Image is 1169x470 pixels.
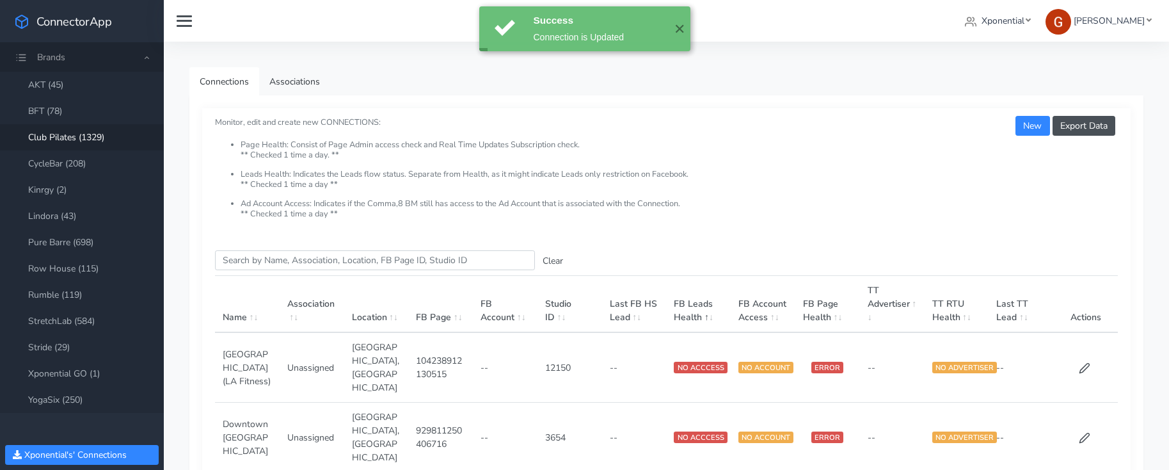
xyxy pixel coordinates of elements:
[534,13,665,28] div: Success
[534,31,665,44] div: Connection is Updated
[241,140,1118,170] li: Page Health: Consist of Page Admin access check and Real Time Updates Subscription check. ** Chec...
[925,276,989,333] th: TT RTU Health
[473,276,537,333] th: FB Account
[860,332,925,403] td: --
[37,51,65,63] span: Brands
[932,362,997,373] span: NO ADVERTISER
[408,276,473,333] th: FB Page
[989,332,1053,403] td: --
[215,250,535,270] input: enter text you want to search
[215,106,1118,219] small: Monitor, edit and create new CONNECTIONS:
[1074,15,1145,27] span: [PERSON_NAME]
[982,15,1024,27] span: Xponential
[280,276,344,333] th: Association
[241,199,1118,219] li: Ad Account Access: Indicates if the Comma,8 BM still has access to the Ad Account that is associa...
[960,9,1036,33] a: Xponential
[1040,9,1156,33] a: [PERSON_NAME]
[535,251,571,271] button: Clear
[36,13,112,29] span: ConnectorApp
[602,332,667,403] td: --
[860,276,925,333] th: TT Advertiser
[731,276,795,333] th: FB Account Access
[795,276,860,333] th: FB Page Health
[5,445,159,465] button: Xponential's' Connections
[189,67,259,96] a: Connections
[674,432,727,443] span: NO ACCCESS
[666,276,731,333] th: FB Leads Health
[811,432,843,443] span: ERROR
[602,276,667,333] th: Last FB HS Lead
[738,362,793,373] span: NO ACCOUNT
[1046,9,1071,35] img: Greg Clemmons
[811,362,843,373] span: ERROR
[932,432,997,443] span: NO ADVERTISER
[674,362,727,373] span: NO ACCCESS
[215,332,280,403] td: [GEOGRAPHIC_DATA] (LA Fitness)
[537,332,602,403] td: 12150
[344,276,409,333] th: Location
[408,332,473,403] td: 104238912130515
[215,276,280,333] th: Name
[344,332,409,403] td: [GEOGRAPHIC_DATA],[GEOGRAPHIC_DATA]
[259,67,330,96] a: Associations
[473,332,537,403] td: --
[280,332,344,403] td: Unassigned
[241,170,1118,199] li: Leads Health: Indicates the Leads flow status. Separate from Health, as it might indicate Leads o...
[1053,276,1118,333] th: Actions
[989,276,1053,333] th: Last TT Lead
[1053,116,1115,136] button: Export Data
[1015,116,1049,136] button: New
[537,276,602,333] th: Studio ID
[738,432,793,443] span: NO ACCOUNT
